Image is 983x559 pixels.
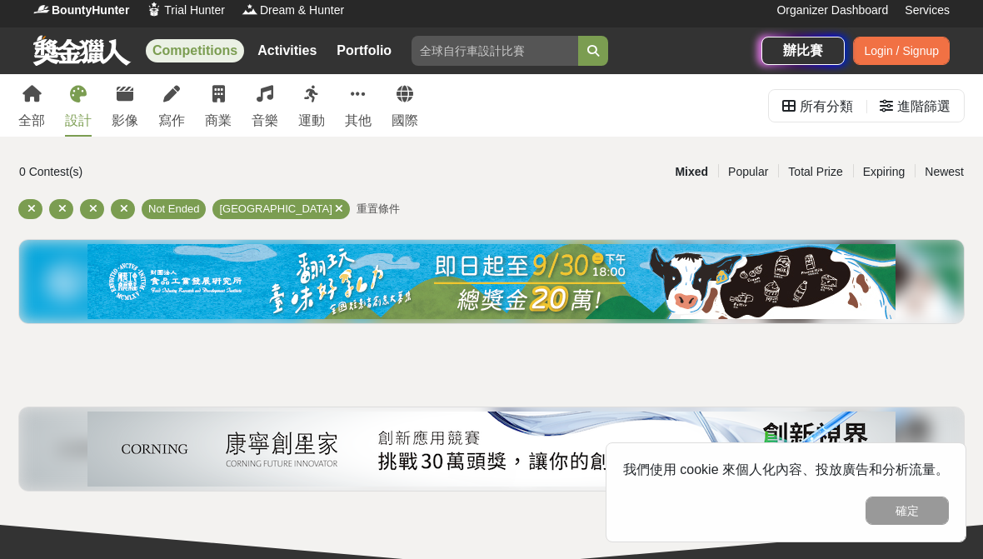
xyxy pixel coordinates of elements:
[112,111,138,131] div: 影像
[205,111,232,131] div: 商業
[392,111,418,131] div: 國際
[897,90,951,123] div: 進階篩選
[18,74,45,137] a: 全部
[357,202,400,215] span: 重置條件
[412,36,578,66] input: 全球自行車設計比賽
[345,111,372,131] div: 其他
[778,157,852,187] div: Total Prize
[298,74,325,137] a: 運動
[158,111,185,131] div: 寫作
[853,37,950,65] div: Login / Signup
[18,111,45,131] div: 全部
[905,2,950,19] a: Services
[65,74,92,137] a: 設計
[298,111,325,131] div: 運動
[87,244,896,319] img: ea6d37ea-8c75-4c97-b408-685919e50f13.jpg
[761,37,845,65] a: 辦比賽
[776,2,888,19] a: Organizer Dashboard
[33,1,50,17] img: Logo
[853,157,916,187] div: Expiring
[219,202,332,215] span: [GEOGRAPHIC_DATA]
[112,74,138,137] a: 影像
[148,202,199,215] span: Not Ended
[330,39,398,62] a: Portfolio
[65,111,92,131] div: 設計
[800,90,853,123] div: 所有分類
[392,74,418,137] a: 國際
[242,1,258,17] img: Logo
[242,2,344,19] a: LogoDream & Hunter
[866,497,949,525] button: 確定
[19,157,333,187] div: 0 Contest(s)
[665,157,718,187] div: Mixed
[205,74,232,137] a: 商業
[146,1,162,17] img: Logo
[87,412,896,487] img: 26832ba5-e3c6-4c80-9a06-d1bc5d39966c.png
[251,39,323,62] a: Activities
[915,157,974,187] div: Newest
[718,157,778,187] div: Popular
[52,2,129,19] span: BountyHunter
[146,39,244,62] a: Competitions
[146,2,225,19] a: LogoTrial Hunter
[260,2,344,19] span: Dream & Hunter
[345,74,372,137] a: 其他
[252,74,278,137] a: 音樂
[164,2,225,19] span: Trial Hunter
[158,74,185,137] a: 寫作
[33,2,129,19] a: LogoBountyHunter
[252,111,278,131] div: 音樂
[623,462,949,477] span: 我們使用 cookie 來個人化內容、投放廣告和分析流量。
